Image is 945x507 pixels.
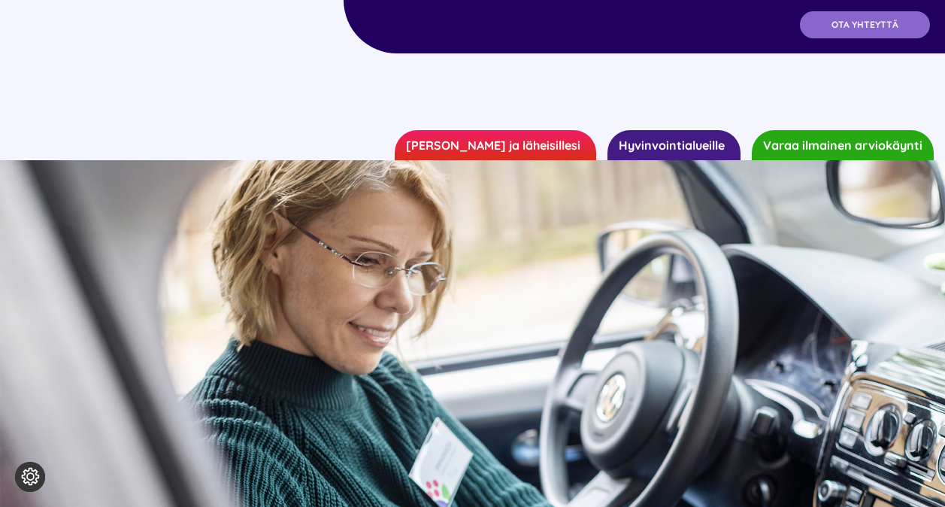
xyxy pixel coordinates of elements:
[395,130,596,160] a: [PERSON_NAME] ja läheisillesi
[15,462,45,492] button: Evästeasetukset
[831,20,898,30] span: OTA YHTEYTTÄ
[752,130,934,160] a: Varaa ilmainen arviokäynti
[800,11,930,38] a: OTA YHTEYTTÄ
[607,130,741,160] a: Hyvinvointialueille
